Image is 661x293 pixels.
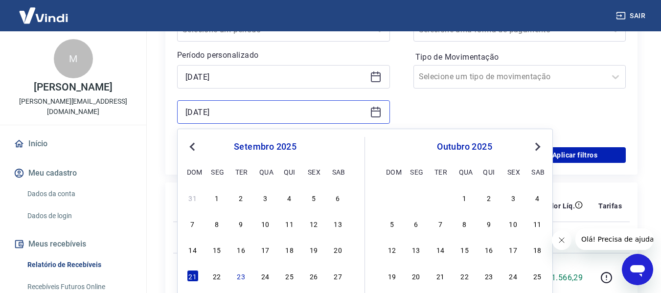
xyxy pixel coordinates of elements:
[235,218,247,229] div: Choose terça-feira, 9 de setembro de 2025
[211,166,223,178] div: seg
[532,141,544,153] button: Next Month
[259,166,271,178] div: qua
[531,192,543,203] div: Choose sábado, 4 de outubro de 2025
[434,192,446,203] div: Choose terça-feira, 30 de setembro de 2025
[540,272,583,284] p: R$ 1.566,29
[284,192,296,203] div: Choose quinta-feira, 4 de setembro de 2025
[531,244,543,255] div: Choose sábado, 18 de outubro de 2025
[177,49,390,61] p: Período personalizado
[332,192,344,203] div: Choose sábado, 6 de setembro de 2025
[459,244,471,255] div: Choose quarta-feira, 15 de outubro de 2025
[187,166,199,178] div: dom
[235,244,247,255] div: Choose terça-feira, 16 de setembro de 2025
[483,192,495,203] div: Choose quinta-feira, 2 de outubro de 2025
[284,218,296,229] div: Choose quinta-feira, 11 de setembro de 2025
[308,192,319,203] div: Choose sexta-feira, 5 de setembro de 2025
[543,201,575,211] p: Valor Líq.
[459,166,471,178] div: qua
[235,270,247,282] div: Choose terça-feira, 23 de setembro de 2025
[284,166,296,178] div: qui
[34,82,112,92] p: [PERSON_NAME]
[54,39,93,78] div: M
[6,7,82,15] span: Olá! Precisa de ajuda?
[507,166,519,178] div: sex
[531,270,543,282] div: Choose sábado, 25 de outubro de 2025
[332,270,344,282] div: Choose sábado, 27 de setembro de 2025
[434,166,446,178] div: ter
[8,96,138,117] p: [PERSON_NAME][EMAIL_ADDRESS][DOMAIN_NAME]
[507,192,519,203] div: Choose sexta-feira, 3 de outubro de 2025
[23,255,135,275] a: Relatório de Recebíveis
[386,218,398,229] div: Choose domingo, 5 de outubro de 2025
[410,270,422,282] div: Choose segunda-feira, 20 de outubro de 2025
[552,230,571,250] iframe: Fechar mensagem
[507,218,519,229] div: Choose sexta-feira, 10 de outubro de 2025
[507,270,519,282] div: Choose sexta-feira, 24 de outubro de 2025
[386,270,398,282] div: Choose domingo, 19 de outubro de 2025
[483,218,495,229] div: Choose quinta-feira, 9 de outubro de 2025
[459,270,471,282] div: Choose quarta-feira, 22 de outubro de 2025
[259,244,271,255] div: Choose quarta-feira, 17 de setembro de 2025
[415,51,624,63] label: Tipo de Movimentação
[483,270,495,282] div: Choose quinta-feira, 23 de outubro de 2025
[308,166,319,178] div: sex
[185,141,345,153] div: setembro 2025
[235,192,247,203] div: Choose terça-feira, 2 de setembro de 2025
[259,192,271,203] div: Choose quarta-feira, 3 de setembro de 2025
[386,244,398,255] div: Choose domingo, 12 de outubro de 2025
[614,7,649,25] button: Sair
[284,244,296,255] div: Choose quinta-feira, 18 de setembro de 2025
[575,228,653,250] iframe: Mensagem da empresa
[332,244,344,255] div: Choose sábado, 20 de setembro de 2025
[598,201,622,211] p: Tarifas
[332,218,344,229] div: Choose sábado, 13 de setembro de 2025
[211,270,223,282] div: Choose segunda-feira, 22 de setembro de 2025
[211,192,223,203] div: Choose segunda-feira, 1 de setembro de 2025
[12,162,135,184] button: Meu cadastro
[332,166,344,178] div: sab
[386,192,398,203] div: Choose domingo, 28 de setembro de 2025
[386,166,398,178] div: dom
[459,218,471,229] div: Choose quarta-feira, 8 de outubro de 2025
[235,166,247,178] div: ter
[12,0,75,30] img: Vindi
[23,184,135,204] a: Dados da conta
[185,69,366,84] input: Data inicial
[459,192,471,203] div: Choose quarta-feira, 1 de outubro de 2025
[385,141,545,153] div: outubro 2025
[531,218,543,229] div: Choose sábado, 11 de outubro de 2025
[410,244,422,255] div: Choose segunda-feira, 13 de outubro de 2025
[410,166,422,178] div: seg
[185,105,366,119] input: Data final
[308,218,319,229] div: Choose sexta-feira, 12 de setembro de 2025
[434,270,446,282] div: Choose terça-feira, 21 de outubro de 2025
[308,270,319,282] div: Choose sexta-feira, 26 de setembro de 2025
[12,233,135,255] button: Meus recebíveis
[524,147,626,163] button: Aplicar filtros
[259,218,271,229] div: Choose quarta-feira, 10 de setembro de 2025
[434,218,446,229] div: Choose terça-feira, 7 de outubro de 2025
[483,166,495,178] div: qui
[187,270,199,282] div: Choose domingo, 21 de setembro de 2025
[23,206,135,226] a: Dados de login
[259,270,271,282] div: Choose quarta-feira, 24 de setembro de 2025
[507,244,519,255] div: Choose sexta-feira, 17 de outubro de 2025
[187,218,199,229] div: Choose domingo, 7 de setembro de 2025
[434,244,446,255] div: Choose terça-feira, 14 de outubro de 2025
[284,270,296,282] div: Choose quinta-feira, 25 de setembro de 2025
[622,254,653,285] iframe: Botão para abrir a janela de mensagens
[483,244,495,255] div: Choose quinta-feira, 16 de outubro de 2025
[211,244,223,255] div: Choose segunda-feira, 15 de setembro de 2025
[308,244,319,255] div: Choose sexta-feira, 19 de setembro de 2025
[12,133,135,155] a: Início
[187,244,199,255] div: Choose domingo, 14 de setembro de 2025
[410,192,422,203] div: Choose segunda-feira, 29 de setembro de 2025
[186,141,198,153] button: Previous Month
[187,192,199,203] div: Choose domingo, 31 de agosto de 2025
[410,218,422,229] div: Choose segunda-feira, 6 de outubro de 2025
[531,166,543,178] div: sab
[211,218,223,229] div: Choose segunda-feira, 8 de setembro de 2025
